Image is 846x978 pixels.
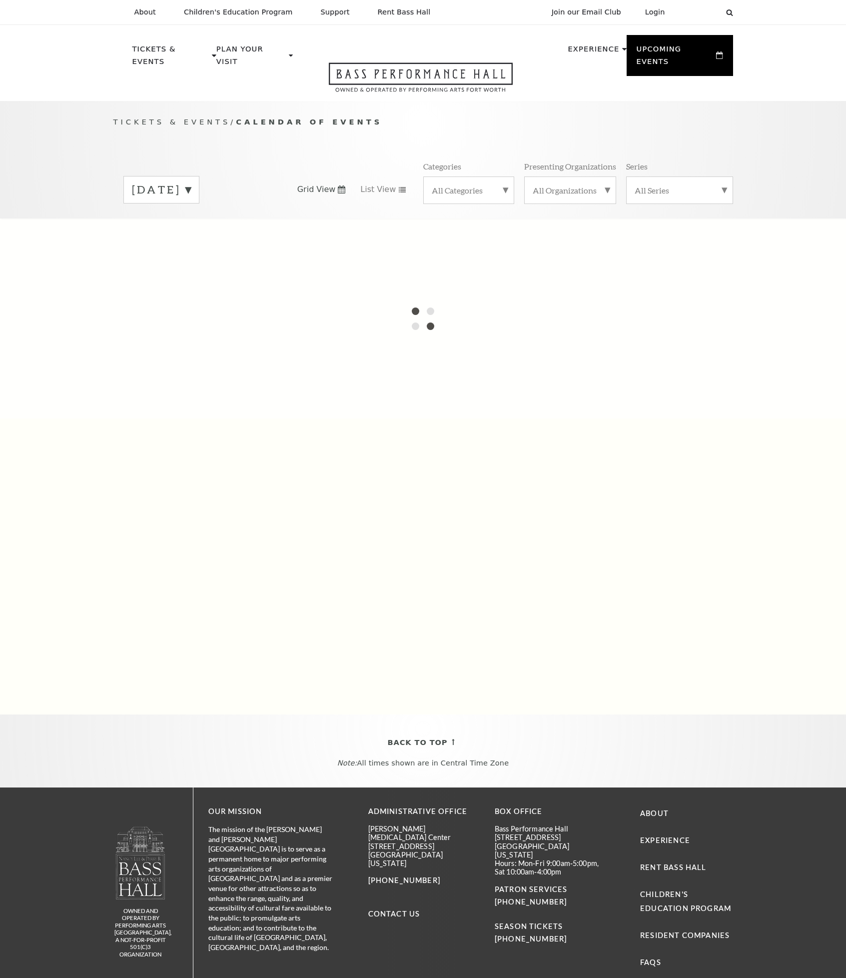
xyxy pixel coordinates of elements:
[637,43,714,73] p: Upcoming Events
[113,116,733,128] p: /
[495,842,606,859] p: [GEOGRAPHIC_DATA][US_STATE]
[132,182,191,197] label: [DATE]
[640,863,706,871] a: Rent Bass Hall
[113,117,231,126] span: Tickets & Events
[368,909,420,918] a: Contact Us
[388,736,448,749] span: Back To Top
[640,809,669,817] a: About
[626,161,648,171] p: Series
[208,824,333,952] p: The mission of the [PERSON_NAME] and [PERSON_NAME][GEOGRAPHIC_DATA] is to serve as a permanent ho...
[495,833,606,841] p: [STREET_ADDRESS]
[114,907,167,958] p: owned and operated by Performing Arts [GEOGRAPHIC_DATA], A NOT-FOR-PROFIT 501(C)3 ORGANIZATION
[524,161,616,171] p: Presenting Organizations
[640,836,690,844] a: Experience
[132,43,210,73] p: Tickets & Events
[297,184,336,195] span: Grid View
[360,184,396,195] span: List View
[337,759,357,767] em: Note:
[115,826,166,899] img: logo-footer.png
[495,883,606,908] p: PATRON SERVICES [PHONE_NUMBER]
[635,185,725,195] label: All Series
[368,874,480,887] p: [PHONE_NUMBER]
[378,8,431,16] p: Rent Bass Hall
[216,43,286,73] p: Plan Your Visit
[423,161,461,171] p: Categories
[681,7,717,17] select: Select:
[640,931,730,939] a: Resident Companies
[495,805,606,818] p: BOX OFFICE
[368,805,480,818] p: Administrative Office
[568,43,619,61] p: Experience
[368,824,480,842] p: [PERSON_NAME][MEDICAL_DATA] Center
[432,185,506,195] label: All Categories
[495,859,606,876] p: Hours: Mon-Fri 9:00am-5:00pm, Sat 10:00am-4:00pm
[368,850,480,868] p: [GEOGRAPHIC_DATA][US_STATE]
[321,8,350,16] p: Support
[184,8,293,16] p: Children's Education Program
[368,842,480,850] p: [STREET_ADDRESS]
[9,759,837,767] p: All times shown are in Central Time Zone
[208,805,333,818] p: OUR MISSION
[236,117,382,126] span: Calendar of Events
[640,958,661,966] a: FAQs
[533,185,608,195] label: All Organizations
[134,8,156,16] p: About
[640,890,731,913] a: Children's Education Program
[495,824,606,833] p: Bass Performance Hall
[495,908,606,946] p: SEASON TICKETS [PHONE_NUMBER]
